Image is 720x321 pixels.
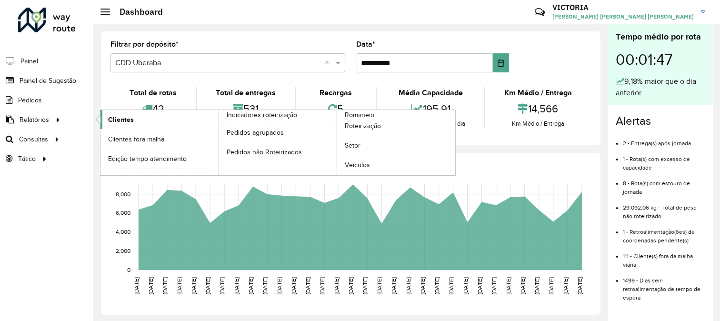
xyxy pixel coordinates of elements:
text: [DATE] [434,277,440,294]
h4: Alertas [616,114,705,128]
span: Edição tempo atendimento [108,154,187,164]
text: [DATE] [377,277,383,294]
text: [DATE] [205,277,211,294]
text: [DATE] [348,277,354,294]
span: Clear all [325,57,333,69]
text: 4,000 [116,229,130,235]
text: [DATE] [233,277,240,294]
span: Roteirização [345,121,381,131]
div: Média Capacidade [379,87,482,99]
div: 14,566 [488,99,589,119]
span: Consultas [19,134,48,144]
span: Painel [20,56,38,66]
li: 1 - Retroalimentação(ões) de coordenadas pendente(s) [623,221,705,245]
a: Edição tempo atendimento [100,149,219,168]
span: Veículos [345,160,370,170]
a: Veículos [337,156,455,175]
span: Pedidos agrupados [227,128,284,138]
span: Clientes fora malha [108,134,164,144]
li: 2 - Entrega(s) após jornada [623,132,705,148]
text: [DATE] [520,277,526,294]
button: Choose Date [493,53,509,72]
text: [DATE] [248,277,254,294]
span: Clientes [108,115,134,125]
text: [DATE] [290,277,297,294]
span: Pedidos [18,95,42,105]
text: [DATE] [162,277,168,294]
text: [DATE] [133,277,140,294]
text: [DATE] [577,277,583,294]
span: Tático [18,154,36,164]
div: Tempo médio por rota [616,30,705,43]
div: Recargas [298,87,374,99]
text: [DATE] [448,277,454,294]
text: [DATE] [462,277,469,294]
a: Romaneio [219,110,456,175]
label: Data [357,39,376,50]
text: [DATE] [333,277,340,294]
div: 531 [199,99,292,119]
div: Km Médio / Entrega [488,119,589,129]
li: 1 - Rota(s) com excesso de capacidade [623,148,705,172]
text: [DATE] [505,277,511,294]
div: 42 [113,99,193,119]
div: 9,18% maior que o dia anterior [616,76,705,99]
text: [DATE] [477,277,483,294]
li: 111 - Cliente(s) fora da malha viária [623,245,705,269]
div: 5 [298,99,374,119]
text: [DATE] [276,277,282,294]
span: Relatórios [20,115,49,125]
text: [DATE] [362,277,369,294]
span: Romaneio [345,110,374,120]
text: [DATE] [562,277,569,294]
a: Setor [337,136,455,155]
span: [PERSON_NAME] [PERSON_NAME] [PERSON_NAME] [552,12,694,21]
text: [DATE] [176,277,182,294]
text: [DATE] [534,277,540,294]
li: 1499 - Dias sem retroalimentação de tempo de espera [623,269,705,302]
a: Clientes fora malha [100,130,219,149]
span: Pedidos não Roteirizados [227,147,302,157]
div: 195,91 [379,99,482,119]
li: 8 - Rota(s) com estouro de jornada [623,172,705,196]
text: [DATE] [219,277,225,294]
a: Indicadores roteirização [100,110,337,175]
text: 0 [127,267,130,273]
span: Indicadores roteirização [227,110,297,120]
text: [DATE] [391,277,397,294]
text: [DATE] [420,277,426,294]
h3: VICTORIA [552,3,694,12]
div: Total de entregas [199,87,292,99]
text: 2,000 [116,248,130,254]
div: Total de rotas [113,87,193,99]
text: [DATE] [305,277,311,294]
a: Contato Rápido [530,2,550,22]
a: Clientes [100,110,219,129]
a: Pedidos não Roteirizados [219,142,337,161]
text: [DATE] [262,277,268,294]
div: 00:01:47 [616,43,705,76]
label: Filtrar por depósito [110,39,179,50]
text: [DATE] [405,277,411,294]
text: 8,000 [116,191,130,197]
text: [DATE] [319,277,325,294]
text: [DATE] [190,277,197,294]
a: Pedidos agrupados [219,123,337,142]
text: 6,000 [116,210,130,216]
text: [DATE] [548,277,554,294]
span: Painel de Sugestão [20,76,76,86]
a: Roteirização [337,117,455,136]
text: [DATE] [148,277,154,294]
h2: Dashboard [110,7,163,17]
li: 29.092,06 kg - Total de peso não roteirizado [623,196,705,221]
span: Setor [345,140,360,150]
div: Km Médio / Entrega [488,87,589,99]
text: [DATE] [491,277,497,294]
